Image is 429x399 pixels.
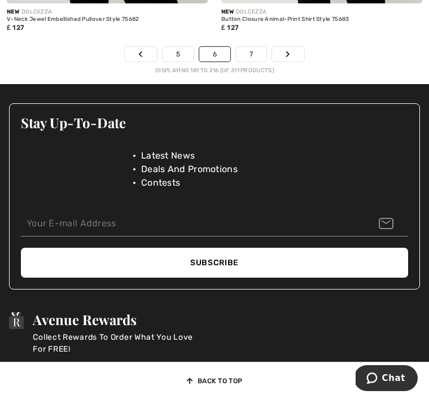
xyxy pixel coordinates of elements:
span: New [221,8,234,15]
span: ₤ 127 [221,24,239,32]
span: Deals And Promotions [141,163,238,176]
span: Contests [141,176,180,190]
p: Collect Rewards To Order What You Love For FREE! [33,331,202,355]
h3: Stay Up-To-Date [21,115,408,130]
div: V-Neck Jewel Embellished Pullover Style 75682 [7,16,208,23]
span: ₤ 127 [7,24,24,32]
span: Latest News [141,149,195,163]
button: Subscribe [21,248,408,278]
div: Button Closure Animal-Print Shirt Style 75683 [221,16,422,23]
a: 5 [163,47,194,62]
h3: Avenue Rewards [33,312,202,327]
div: DOLCEZZA [221,8,422,16]
img: Avenue Rewards [9,312,24,329]
input: Your E-mail Address [21,211,408,236]
span: New [7,8,19,15]
div: DOLCEZZA [7,8,208,16]
a: 7 [236,47,266,62]
iframe: Opens a widget where you can chat to one of our agents [356,365,418,393]
a: 6 [199,47,230,62]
